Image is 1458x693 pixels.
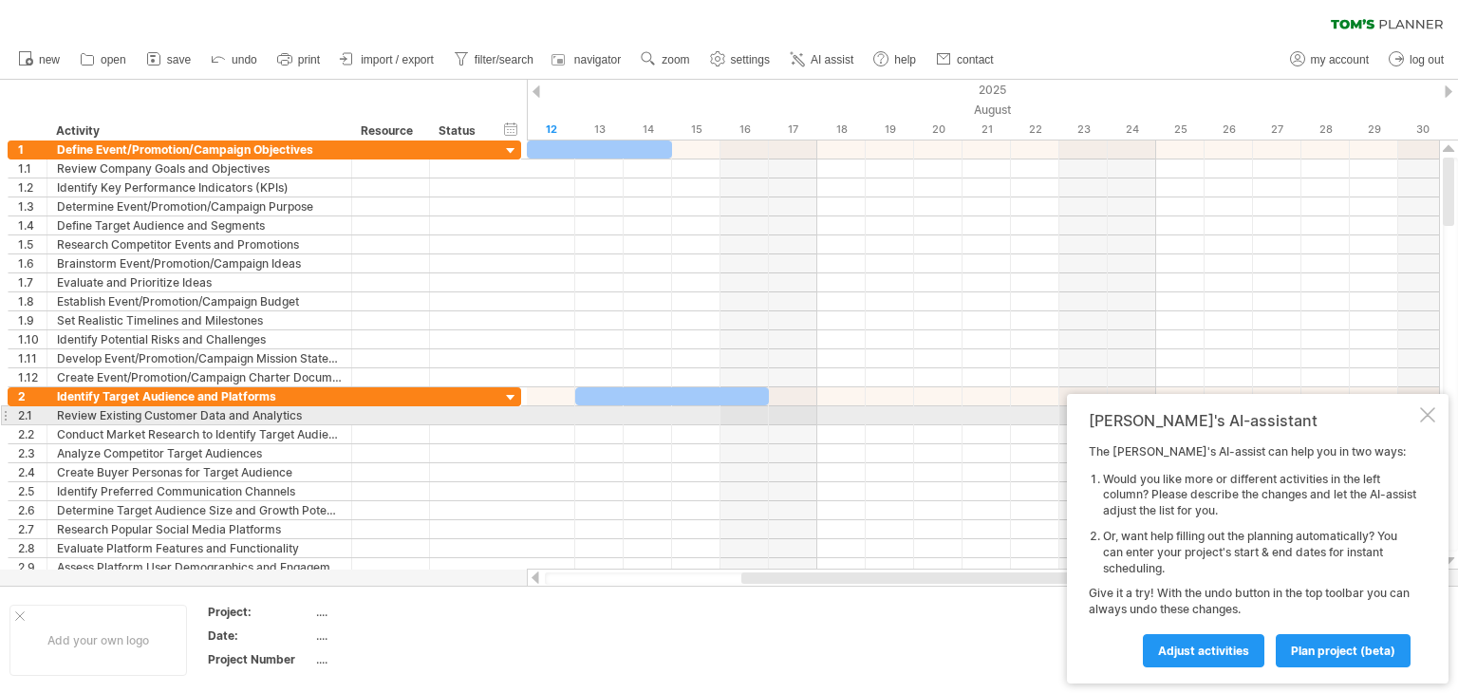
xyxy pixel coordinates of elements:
span: AI assist [811,53,853,66]
div: Saturday, 30 August 2025 [1398,120,1447,140]
div: Tuesday, 12 August 2025 [527,120,575,140]
a: save [141,47,196,72]
div: Sunday, 24 August 2025 [1108,120,1156,140]
div: 1.6 [18,254,47,272]
div: Research Popular Social Media Platforms [57,520,342,538]
a: AI assist [785,47,859,72]
div: Identify Potential Risks and Challenges [57,330,342,348]
div: Set Realistic Timelines and Milestones [57,311,342,329]
span: log out [1410,53,1444,66]
span: plan project (beta) [1291,644,1395,658]
div: 1.8 [18,292,47,310]
div: Brainstorm Event/Promotion/Campaign Ideas [57,254,342,272]
div: Tuesday, 19 August 2025 [866,120,914,140]
div: Review Existing Customer Data and Analytics [57,406,342,424]
span: contact [957,53,994,66]
div: 2.6 [18,501,47,519]
div: 2.7 [18,520,47,538]
div: Identify Key Performance Indicators (KPIs) [57,178,342,197]
div: 1.12 [18,368,47,386]
span: navigator [574,53,621,66]
div: Review Company Goals and Objectives [57,159,342,178]
div: Define Target Audience and Segments [57,216,342,234]
span: open [101,53,126,66]
div: Activity [56,122,341,140]
div: Identify Target Audience and Platforms [57,387,342,405]
div: Evaluate and Prioritize Ideas [57,273,342,291]
a: help [869,47,922,72]
div: 2.9 [18,558,47,576]
div: 2.4 [18,463,47,481]
div: Define Event/Promotion/Campaign Objectives [57,140,342,159]
div: Saturday, 23 August 2025 [1059,120,1108,140]
div: .... [316,651,476,667]
div: 1.5 [18,235,47,253]
a: settings [705,47,776,72]
div: Establish Event/Promotion/Campaign Budget [57,292,342,310]
div: Conduct Market Research to Identify Target Audience [57,425,342,443]
div: Wednesday, 13 August 2025 [575,120,624,140]
span: help [894,53,916,66]
div: Sunday, 17 August 2025 [769,120,817,140]
div: .... [316,604,476,620]
span: import / export [361,53,434,66]
div: 2.5 [18,482,47,500]
div: Thursday, 21 August 2025 [963,120,1011,140]
div: 1.9 [18,311,47,329]
div: Identify Preferred Communication Channels [57,482,342,500]
div: Friday, 29 August 2025 [1350,120,1398,140]
div: 1.3 [18,197,47,215]
div: Project: [208,604,312,620]
div: 2.8 [18,539,47,557]
div: Add your own logo [9,605,187,676]
div: 2 [18,387,47,405]
div: 1.11 [18,349,47,367]
span: Adjust activities [1158,644,1249,658]
li: Would you like more or different activities in the left column? Please describe the changes and l... [1103,472,1416,519]
span: save [167,53,191,66]
div: 1.4 [18,216,47,234]
span: print [298,53,320,66]
div: 2.3 [18,444,47,462]
div: Friday, 15 August 2025 [672,120,720,140]
div: 2.2 [18,425,47,443]
div: 1.2 [18,178,47,197]
div: [PERSON_NAME]'s AI-assistant [1089,411,1416,430]
div: 1 [18,140,47,159]
div: Research Competitor Events and Promotions [57,235,342,253]
div: Project Number [208,651,312,667]
a: zoom [636,47,695,72]
a: contact [931,47,1000,72]
div: Friday, 22 August 2025 [1011,120,1059,140]
a: print [272,47,326,72]
div: Develop Event/Promotion/Campaign Mission Statement [57,349,342,367]
div: 2.1 [18,406,47,424]
div: Assess Platform User Demographics and Engagement [57,558,342,576]
div: Thursday, 14 August 2025 [624,120,672,140]
div: Determine Target Audience Size and Growth Potential [57,501,342,519]
a: open [75,47,132,72]
div: Create Buyer Personas for Target Audience [57,463,342,481]
a: new [13,47,65,72]
div: Status [439,122,480,140]
a: navigator [549,47,626,72]
span: zoom [662,53,689,66]
div: Thursday, 28 August 2025 [1301,120,1350,140]
div: Monday, 18 August 2025 [817,120,866,140]
span: settings [731,53,770,66]
span: undo [232,53,257,66]
div: Saturday, 16 August 2025 [720,120,769,140]
a: import / export [335,47,439,72]
span: filter/search [475,53,533,66]
div: Determine Event/Promotion/Campaign Purpose [57,197,342,215]
span: new [39,53,60,66]
div: The [PERSON_NAME]'s AI-assist can help you in two ways: Give it a try! With the undo button in th... [1089,444,1416,666]
div: Tuesday, 26 August 2025 [1205,120,1253,140]
a: Adjust activities [1143,634,1264,667]
div: .... [316,627,476,644]
a: log out [1384,47,1449,72]
li: Or, want help filling out the planning automatically? You can enter your project's start & end da... [1103,529,1416,576]
a: filter/search [449,47,539,72]
span: my account [1311,53,1369,66]
div: 1.7 [18,273,47,291]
